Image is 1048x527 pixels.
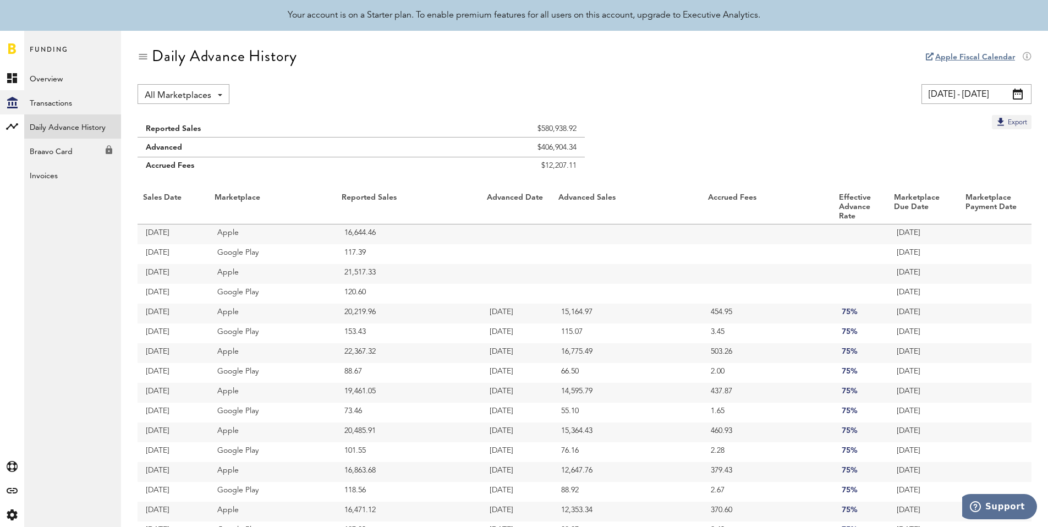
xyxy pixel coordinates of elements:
td: 75% [833,442,888,462]
td: Google Play [209,403,336,422]
td: [DATE] [138,224,209,244]
th: Effective Advance Rate [833,190,888,224]
td: 16,863.68 [336,462,481,482]
td: [DATE] [138,403,209,422]
td: [DATE] [888,244,960,264]
td: Google Play [209,244,336,264]
td: Apple [209,304,336,323]
td: 20,219.96 [336,304,481,323]
td: [DATE] [888,264,960,284]
td: 76.16 [553,442,703,462]
td: $406,904.34 [389,138,584,157]
td: [DATE] [138,482,209,502]
td: [DATE] [481,304,553,323]
th: Accrued Fees [703,190,833,224]
td: [DATE] [888,462,960,482]
td: Advanced [138,138,389,157]
td: Apple [209,462,336,482]
td: [DATE] [138,284,209,304]
td: [DATE] [481,323,553,343]
td: [DATE] [481,343,553,363]
td: 75% [833,363,888,383]
td: [DATE] [888,383,960,403]
td: [DATE] [481,383,553,403]
td: 12,353.34 [553,502,703,521]
td: 503.26 [703,343,833,363]
td: Reported Sales [138,115,389,138]
td: [DATE] [481,403,553,422]
td: [DATE] [138,502,209,521]
th: Advanced Sales [553,190,703,224]
img: Export [995,116,1006,127]
span: Funding [30,43,68,66]
td: 75% [833,482,888,502]
td: 75% [833,323,888,343]
th: Advanced Date [481,190,553,224]
div: Daily Advance History [152,47,297,65]
th: Marketplace [209,190,336,224]
td: [DATE] [138,442,209,462]
td: 117.39 [336,244,481,264]
td: 75% [833,343,888,363]
td: [DATE] [138,343,209,363]
a: Daily Advance History [24,114,121,139]
td: Google Play [209,323,336,343]
td: Google Play [209,482,336,502]
td: 1.65 [703,403,833,422]
td: [DATE] [138,363,209,383]
td: [DATE] [481,442,553,462]
td: Google Play [209,442,336,462]
td: [DATE] [481,502,553,521]
td: $580,938.92 [389,115,584,138]
td: [DATE] [888,502,960,521]
td: 2.28 [703,442,833,462]
td: 66.50 [553,363,703,383]
td: Apple [209,383,336,403]
a: Overview [24,66,121,90]
td: [DATE] [888,284,960,304]
td: 75% [833,403,888,422]
td: 55.10 [553,403,703,422]
td: 75% [833,304,888,323]
td: 101.55 [336,442,481,462]
td: [DATE] [138,264,209,284]
td: [DATE] [138,244,209,264]
td: 379.43 [703,462,833,482]
th: Sales Date [138,190,209,224]
td: 16,471.12 [336,502,481,521]
td: Google Play [209,284,336,304]
td: [DATE] [888,323,960,343]
td: [DATE] [888,304,960,323]
td: 75% [833,422,888,442]
td: 20,485.91 [336,422,481,442]
td: Apple [209,264,336,284]
td: 75% [833,502,888,521]
td: [DATE] [888,363,960,383]
button: Export [992,115,1031,129]
td: Accrued Fees [138,157,389,180]
td: 12,647.76 [553,462,703,482]
td: [DATE] [888,343,960,363]
td: [DATE] [888,422,960,442]
td: 14,595.79 [553,383,703,403]
td: [DATE] [888,442,960,462]
div: Braavo Card [24,139,121,158]
td: 16,644.46 [336,224,481,244]
td: [DATE] [888,224,960,244]
td: 2.67 [703,482,833,502]
td: 19,461.05 [336,383,481,403]
td: [DATE] [138,422,209,442]
td: 115.07 [553,323,703,343]
td: 120.60 [336,284,481,304]
td: [DATE] [138,383,209,403]
iframe: Opens a widget where you can find more information [962,494,1037,521]
td: [DATE] [138,323,209,343]
td: 454.95 [703,304,833,323]
th: Marketplace Payment Date [960,190,1031,224]
td: 153.43 [336,323,481,343]
td: Apple [209,502,336,521]
span: All Marketplaces [145,86,211,105]
td: [DATE] [138,462,209,482]
div: Your account is on a Starter plan. To enable premium features for all users on this account, upgr... [288,9,760,22]
td: 2.00 [703,363,833,383]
